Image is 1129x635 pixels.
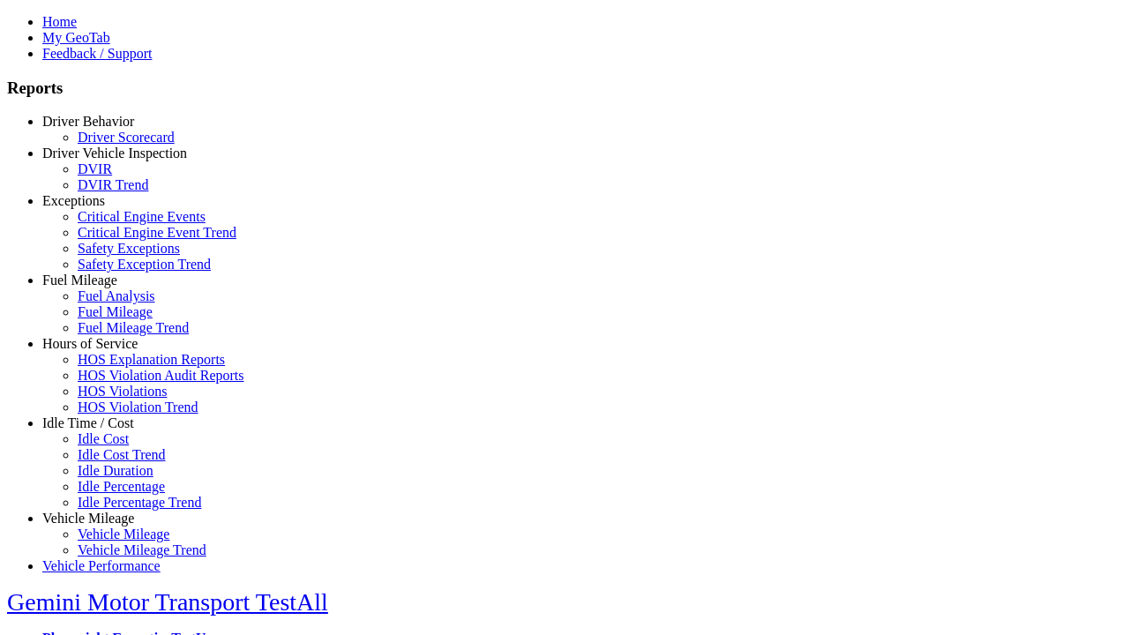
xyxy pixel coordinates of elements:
[42,336,138,351] a: Hours of Service
[78,352,225,367] a: HOS Explanation Reports
[78,527,169,542] a: Vehicle Mileage
[78,304,153,319] a: Fuel Mileage
[78,209,206,224] a: Critical Engine Events
[42,46,152,61] a: Feedback / Support
[78,495,201,510] a: Idle Percentage Trend
[78,320,189,335] a: Fuel Mileage Trend
[42,30,110,45] a: My GeoTab
[78,177,148,192] a: DVIR Trend
[78,447,166,462] a: Idle Cost Trend
[78,431,129,446] a: Idle Cost
[42,558,161,573] a: Vehicle Performance
[42,14,77,29] a: Home
[78,241,180,256] a: Safety Exceptions
[78,384,167,399] a: HOS Violations
[78,542,206,557] a: Vehicle Mileage Trend
[7,588,328,616] a: Gemini Motor Transport TestAll
[42,511,134,526] a: Vehicle Mileage
[42,415,134,430] a: Idle Time / Cost
[78,463,153,478] a: Idle Duration
[78,257,211,272] a: Safety Exception Trend
[7,78,1122,98] h3: Reports
[78,288,155,303] a: Fuel Analysis
[42,193,105,208] a: Exceptions
[78,368,244,383] a: HOS Violation Audit Reports
[42,114,134,129] a: Driver Behavior
[78,479,165,494] a: Idle Percentage
[78,161,112,176] a: DVIR
[42,273,117,288] a: Fuel Mileage
[78,130,175,145] a: Driver Scorecard
[42,146,187,161] a: Driver Vehicle Inspection
[78,400,198,415] a: HOS Violation Trend
[78,225,236,240] a: Critical Engine Event Trend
